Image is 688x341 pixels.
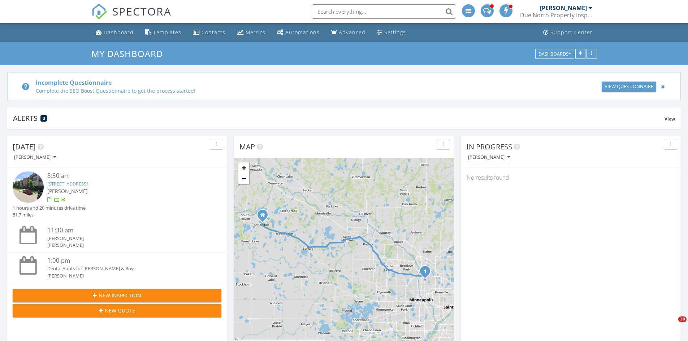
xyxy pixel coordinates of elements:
div: Support Center [550,29,593,36]
div: Dashboard [104,29,134,36]
button: [PERSON_NAME] [13,153,57,162]
a: View Questionnaire [602,82,656,92]
button: New Quote [13,304,221,317]
a: Support Center [540,26,596,39]
span: [DATE] [13,142,36,152]
span: Map [239,142,255,152]
a: 8:30 am [STREET_ADDRESS] [PERSON_NAME] 1 hours and 20 minutes drive time 51.7 miles [13,171,221,218]
input: Search everything... [312,4,456,19]
div: 51.7 miles [13,211,86,218]
a: My Dashboard [91,48,169,60]
div: Automations [285,29,320,36]
div: View Questionnaire [605,83,653,90]
div: Settings [384,29,406,36]
span: 10 [678,316,687,322]
div: No results found [461,168,681,187]
div: 11:30 am [47,226,204,235]
a: Advanced [328,26,368,39]
img: The Best Home Inspection Software - Spectora [91,4,107,19]
div: Complete the SEO Boost Questionnaire to get the process started! [36,87,562,95]
div: [PERSON_NAME] [468,155,510,160]
div: [PERSON_NAME] [47,235,204,242]
div: Incomplete Questionnaire [36,78,562,87]
div: [PERSON_NAME] [47,242,204,249]
div: Contacts [202,29,225,36]
span: In Progress [467,142,512,152]
button: Dashboards [535,49,574,59]
div: Templates [153,29,181,36]
span: 3 [43,116,45,121]
div: Dental Appts for [PERSON_NAME] & Boys [47,265,204,272]
div: Advanced [339,29,365,36]
div: 1 hours and 20 minutes drive time [13,205,86,211]
div: [PERSON_NAME] [14,155,56,160]
span: New Inspection [99,292,141,299]
i: 1 [424,269,427,274]
div: 1:00 pm [47,256,204,265]
div: [PERSON_NAME] [540,4,587,12]
span: [PERSON_NAME] [47,188,88,194]
img: streetview [13,171,44,202]
a: Zoom in [238,162,249,173]
div: [PERSON_NAME] [47,272,204,279]
a: Contacts [190,26,228,39]
span: View [665,116,675,122]
div: Due North Property Inspection [520,12,592,19]
a: Settings [374,26,409,39]
div: 8:30 am [47,171,204,180]
div: Dashboards [538,51,571,56]
a: Templates [142,26,184,39]
iframe: Intercom live chat [663,316,681,334]
div: Alerts [13,113,665,123]
a: Zoom out [238,173,249,184]
a: SPECTORA [91,10,172,25]
i: help [21,82,30,91]
a: Dashboard [93,26,137,39]
span: SPECTORA [112,4,172,19]
a: [STREET_ADDRESS] [47,180,88,187]
a: Automations (Advanced) [274,26,323,39]
div: Metrics [246,29,265,36]
div: 445 Pleasant Ave N, Annandale Minnesota 55302 [263,215,267,219]
a: Metrics [234,26,268,39]
button: [PERSON_NAME] [467,153,511,162]
span: New Quote [105,307,135,314]
div: 1070 Grandview Ct NE 206, Columbia Heights, MN 55421 [425,271,429,275]
button: New Inspection [13,289,221,302]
